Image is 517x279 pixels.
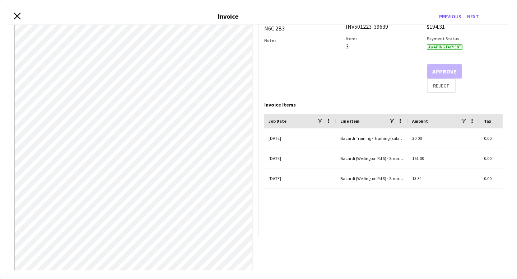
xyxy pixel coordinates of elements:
[264,128,336,148] div: [DATE]
[412,118,428,124] span: Amount
[408,128,480,148] div: 30.00
[346,43,421,50] div: 3
[427,44,462,50] span: Awaiting payment
[427,36,503,41] h3: Payment Status
[264,101,503,108] div: Invoice Items
[436,11,464,22] button: Previous
[427,23,503,30] div: $194.31
[264,148,336,168] div: [DATE]
[218,12,238,20] h3: Invoice
[346,23,421,30] div: INV501223-39639
[264,169,336,188] div: [DATE]
[336,148,408,168] div: Bacardi (Wellington Rd S) - Smart Serve TL (salary)
[269,118,287,124] span: Job Date
[264,38,340,43] h3: Notes
[340,118,359,124] span: Line item
[336,128,408,148] div: Bacardi Training - Training (salary)
[336,169,408,188] div: Bacardi (Wellington Rd S) - Smart Serve TL (expense)
[408,148,480,168] div: 151.00
[464,11,482,22] button: Next
[346,36,421,41] h3: Items
[408,169,480,188] div: 13.31
[484,118,491,124] span: Tax
[427,79,456,93] button: Reject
